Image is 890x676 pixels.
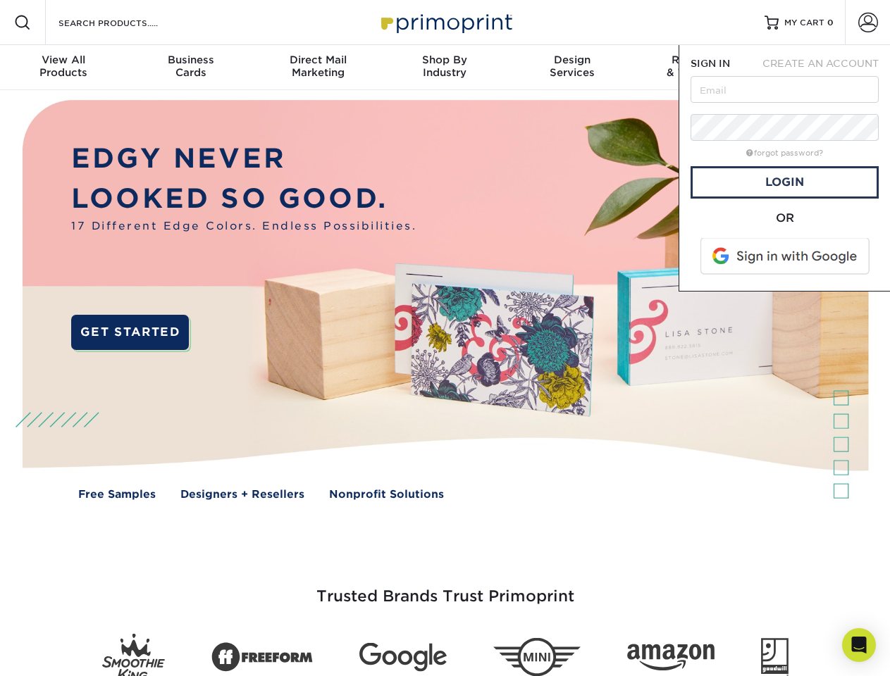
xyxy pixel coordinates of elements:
p: LOOKED SO GOOD. [71,179,416,219]
span: MY CART [784,17,824,29]
div: Industry [381,54,508,79]
input: Email [691,76,879,103]
a: BusinessCards [127,45,254,90]
a: GET STARTED [71,315,189,350]
img: Amazon [627,644,715,671]
a: Resources& Templates [636,45,762,90]
span: Design [509,54,636,66]
a: forgot password? [746,149,823,158]
span: Direct Mail [254,54,381,66]
img: Google [359,643,447,672]
div: OR [691,210,879,227]
div: & Templates [636,54,762,79]
img: Goodwill [761,638,789,676]
span: 17 Different Edge Colors. Endless Possibilities. [71,218,416,234]
h3: Trusted Brands Trust Primoprint [33,553,858,622]
span: SIGN IN [691,58,730,69]
span: 0 [827,18,834,27]
span: CREATE AN ACCOUNT [762,58,879,69]
p: EDGY NEVER [71,139,416,179]
div: Services [509,54,636,79]
div: Marketing [254,54,381,79]
img: Primoprint [375,7,516,37]
input: SEARCH PRODUCTS..... [57,14,194,31]
a: Direct MailMarketing [254,45,381,90]
a: Nonprofit Solutions [329,487,444,503]
a: Shop ByIndustry [381,45,508,90]
div: Open Intercom Messenger [842,628,876,662]
div: Cards [127,54,254,79]
a: Login [691,166,879,199]
span: Resources [636,54,762,66]
span: Shop By [381,54,508,66]
iframe: Google Customer Reviews [4,633,120,671]
span: Business [127,54,254,66]
a: Free Samples [78,487,156,503]
a: DesignServices [509,45,636,90]
a: Designers + Resellers [180,487,304,503]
